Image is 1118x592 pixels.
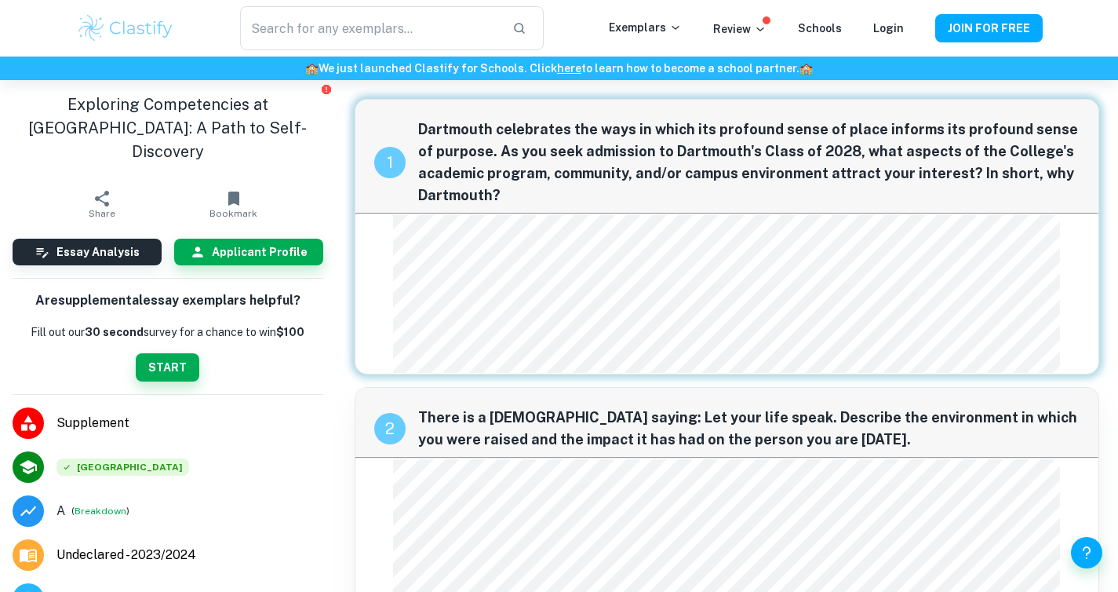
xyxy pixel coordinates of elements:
[321,83,333,95] button: Report issue
[209,208,257,219] span: Bookmark
[240,6,499,50] input: Search for any exemplars...
[71,503,129,518] span: ( )
[935,14,1043,42] button: JOIN FOR FREE
[374,147,406,178] div: recipe
[174,239,323,265] button: Applicant Profile
[713,20,767,38] p: Review
[76,13,176,44] img: Clastify logo
[56,546,209,565] a: Major and Application Year
[557,62,581,75] a: here
[276,326,304,338] strong: $100
[13,93,323,163] h1: Exploring Competencies at [GEOGRAPHIC_DATA]: A Path to Self-Discovery
[418,407,1080,451] span: There is a [DEMOGRAPHIC_DATA] saying: Let your life speak. Describe the environment in which you ...
[418,119,1080,206] span: Dartmouth celebrates the ways in which its profound sense of place informs its profound sense of ...
[374,413,406,444] div: recipe
[75,504,126,518] button: Breakdown
[56,502,65,521] p: Grade
[212,243,308,261] h6: Applicant Profile
[305,62,319,75] span: 🏫
[85,326,144,338] b: 30 second
[56,459,189,476] div: Accepted: Dartmouth College
[1071,537,1102,568] button: Help and Feedback
[13,239,162,265] button: Essay Analysis
[56,414,323,433] span: Supplement
[31,323,304,341] p: Fill out our survey for a chance to win
[798,22,842,35] a: Schools
[799,62,813,75] span: 🏫
[56,459,189,476] span: [GEOGRAPHIC_DATA]
[36,182,168,226] button: Share
[3,60,1115,77] h6: We just launched Clastify for Schools. Click to learn how to become a school partner.
[56,243,140,261] h6: Essay Analysis
[873,22,904,35] a: Login
[168,182,300,226] button: Bookmark
[609,19,682,36] p: Exemplars
[89,208,115,219] span: Share
[136,353,199,382] button: START
[35,291,300,311] h6: Are supplemental essay exemplars helpful?
[56,546,196,565] span: Undeclared - 2023/2024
